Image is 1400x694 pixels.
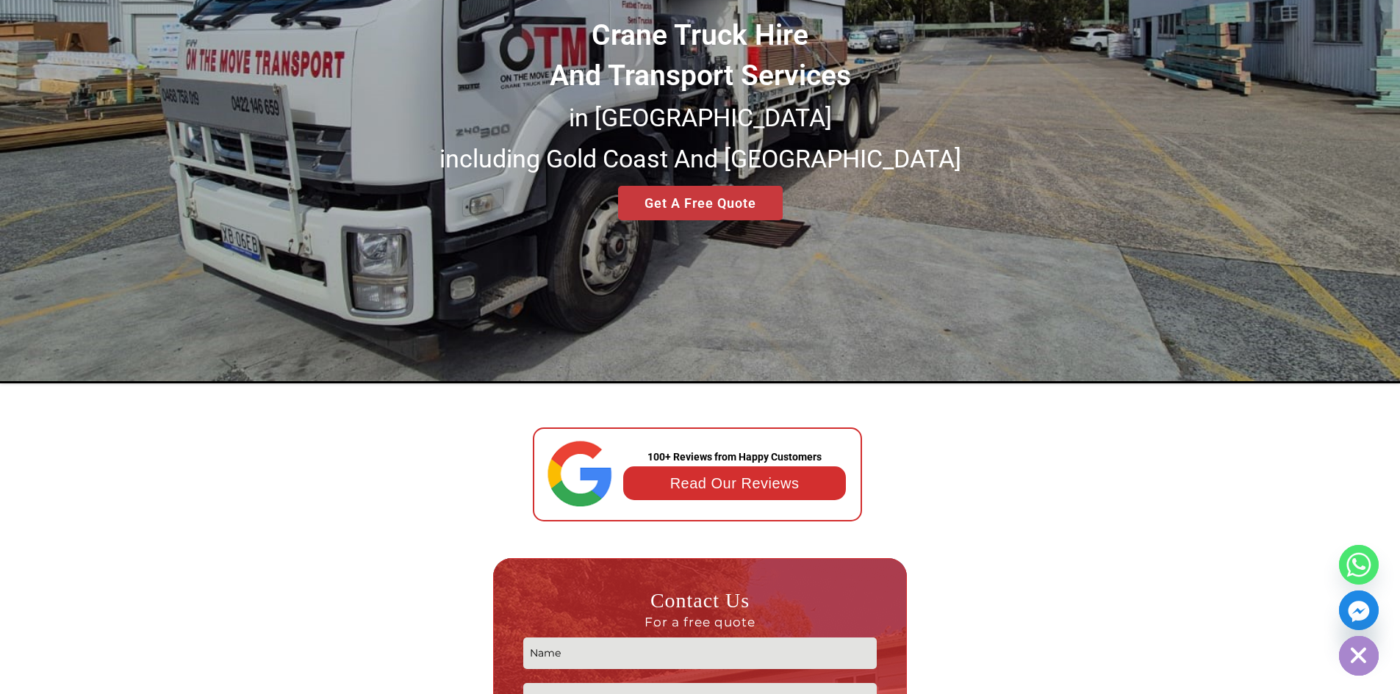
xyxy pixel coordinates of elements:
input: Name [523,637,877,669]
a: Get A Free Quote [618,186,783,220]
span: For a free quote [523,614,877,630]
a: Whatsapp [1339,545,1379,585]
a: Read Our Reviews [670,475,800,491]
a: Facebook_Messenger [1339,590,1379,630]
h3: Contact Us [523,588,877,630]
strong: 100+ Reviews from Happy Customers [647,451,822,463]
small: in [GEOGRAPHIC_DATA] including Gold Coast And [GEOGRAPHIC_DATA] [439,103,961,173]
